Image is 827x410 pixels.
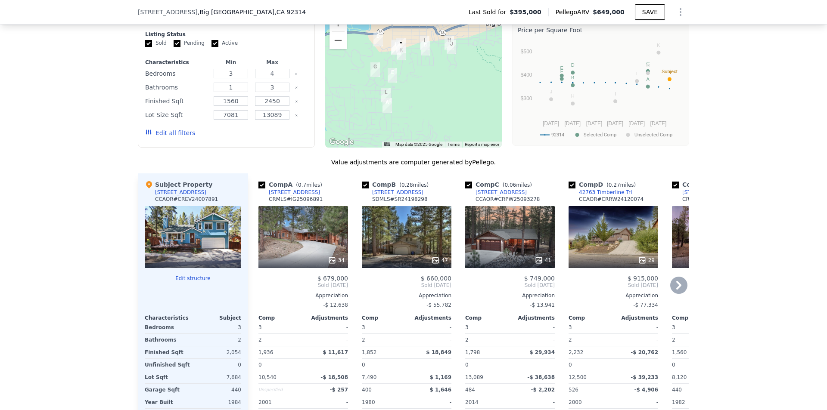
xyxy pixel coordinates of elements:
span: ( miles) [603,182,639,188]
div: 42763 Timberline Trl [373,32,383,46]
span: 0 [362,362,365,368]
div: 433 Ashwood Dr [392,40,401,54]
text: I [615,91,616,96]
div: - [615,321,658,333]
div: Characteristics [145,314,193,321]
div: A chart. [518,36,684,144]
label: Active [211,40,238,47]
div: 0 [195,359,241,371]
div: Comp A [258,180,326,189]
text: [DATE] [543,120,559,126]
text: [DATE] [650,120,667,126]
button: Clear [295,100,298,103]
span: -$ 20,762 [631,349,658,355]
span: , Big [GEOGRAPHIC_DATA] [198,8,306,16]
div: Value adjustments are computer generated by Pellego . [138,158,689,166]
div: - [408,334,451,346]
span: Last Sold for [469,8,510,16]
span: 3 [672,324,675,330]
span: 13,089 [465,374,483,380]
div: Listing Status [145,31,308,38]
span: $649,000 [593,9,625,15]
button: Edit structure [145,275,241,282]
span: 12,500 [569,374,587,380]
text: H [571,93,575,99]
span: $ 679,000 [317,275,348,282]
span: 8,120 [672,374,687,380]
div: 2001 [258,396,302,408]
label: Pending [174,40,205,47]
span: Pellego ARV [556,8,593,16]
div: Unspecified [258,384,302,396]
span: -$ 38,638 [527,374,555,380]
text: Subject [662,69,678,74]
a: Terms [448,142,460,147]
div: 2 [465,334,508,346]
div: Max [253,59,291,66]
div: Bedrooms [145,321,191,333]
div: Bathrooms [145,81,208,93]
div: Lot Size Sqft [145,109,208,121]
span: , CA 92314 [274,9,306,15]
label: Sold [145,40,167,47]
div: CCAOR # CRRW24120074 [579,196,644,203]
div: [STREET_ADDRESS] [476,189,527,196]
div: Finished Sqft [145,346,191,358]
a: Report a map error [465,142,499,147]
div: Comp B [362,180,432,189]
div: 1226 Fox Farm Rd [381,88,391,102]
div: - [408,359,451,371]
div: Appreciation [569,292,658,299]
div: Comp [465,314,510,321]
text: B [571,75,574,80]
div: - [305,321,348,333]
div: 7,684 [195,371,241,383]
div: Appreciation [672,292,762,299]
button: Zoom out [330,32,347,49]
div: - [512,396,555,408]
a: [STREET_ADDRESS] [362,189,423,196]
div: 425 Ashwood Dr [396,38,406,53]
input: Pending [174,40,180,47]
text: [DATE] [564,120,581,126]
span: 1,560 [672,349,687,355]
div: 2 [569,334,612,346]
a: [STREET_ADDRESS] [672,189,734,196]
button: Clear [295,72,298,76]
span: Sold [DATE] [362,282,451,289]
span: ( miles) [292,182,325,188]
span: ( miles) [499,182,535,188]
button: Keyboard shortcuts [384,142,390,146]
span: 7,490 [362,374,376,380]
div: 1219 W Alpenweg Drive [382,98,392,113]
div: - [305,334,348,346]
div: - [512,334,555,346]
div: Adjustments [407,314,451,321]
div: 42763 Timberline Trl [579,189,632,196]
div: 2 [362,334,405,346]
span: -$ 12,638 [323,302,348,308]
div: Price per Square Foot [518,24,684,36]
div: 423 Pineview Dr [421,41,430,55]
text: C [646,61,650,66]
input: Sold [145,40,152,47]
span: $ 18,849 [426,349,451,355]
div: Bedrooms [145,68,208,80]
div: 29 [638,256,655,265]
div: - [408,321,451,333]
div: 2 [258,334,302,346]
div: 34 [328,256,345,265]
span: $ 749,000 [524,275,555,282]
div: Year Built [145,396,191,408]
text: A [647,77,650,82]
text: J [550,89,553,94]
div: 408 Tanglewood Drive [445,36,454,50]
div: - [408,396,451,408]
div: 2,054 [195,346,241,358]
span: 3 [362,324,365,330]
div: Appreciation [465,292,555,299]
div: Finished Sqft [145,95,208,107]
input: Active [211,40,218,47]
div: 41 [535,256,551,265]
div: Comp E [672,180,742,189]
